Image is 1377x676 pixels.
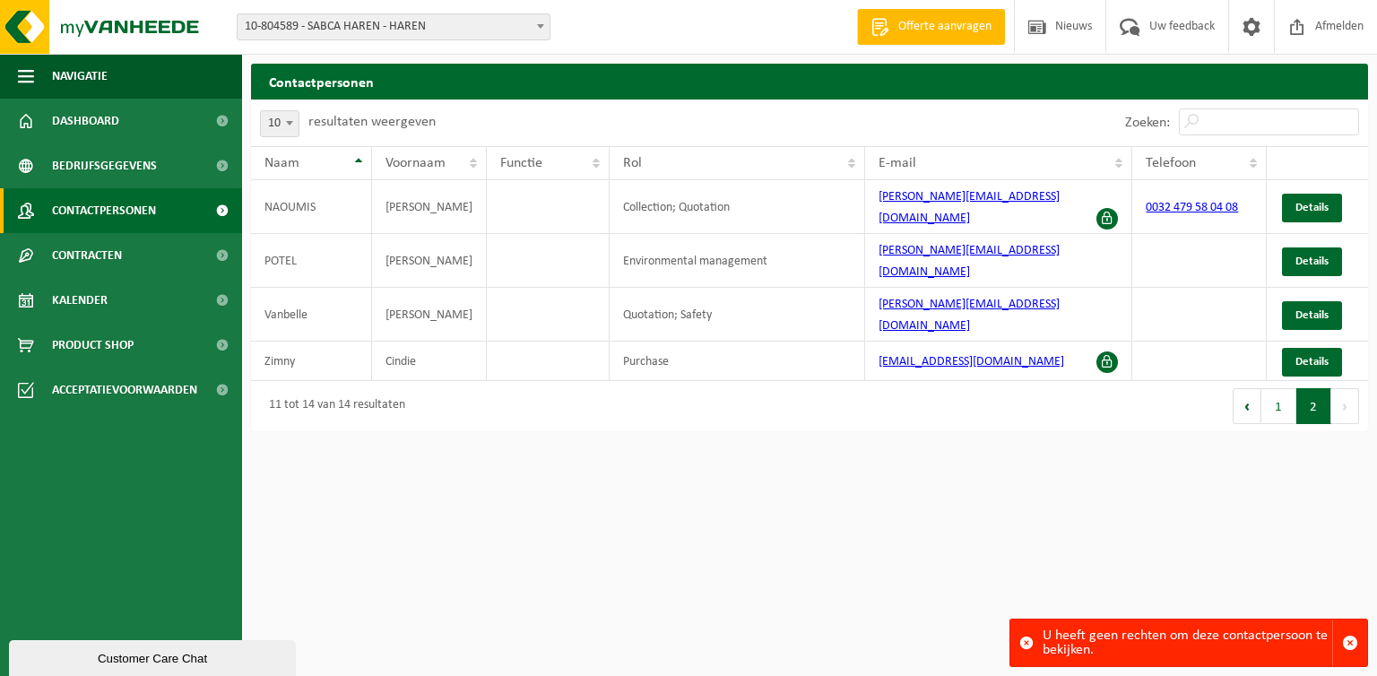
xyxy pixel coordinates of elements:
span: 10-804589 - SABCA HAREN - HAREN [238,14,550,39]
button: 2 [1296,388,1331,424]
button: Next [1331,388,1359,424]
button: Previous [1233,388,1261,424]
td: POTEL [251,234,372,288]
div: 11 tot 14 van 14 resultaten [260,390,405,422]
span: Naam [264,156,299,170]
span: Details [1295,356,1329,368]
span: Telefoon [1146,156,1196,170]
a: 0032 479 58 04 08 [1146,201,1238,214]
span: Kalender [52,278,108,323]
a: [EMAIL_ADDRESS][DOMAIN_NAME] [879,355,1064,368]
td: Vanbelle [251,288,372,342]
span: 10-804589 - SABCA HAREN - HAREN [237,13,550,40]
span: Details [1295,202,1329,213]
a: Details [1282,348,1342,377]
td: Cindie [372,342,488,381]
a: Details [1282,301,1342,330]
div: U heeft geen rechten om deze contactpersoon te bekijken. [1043,620,1332,666]
span: Navigatie [52,54,108,99]
span: Acceptatievoorwaarden [52,368,197,412]
span: Product Shop [52,323,134,368]
td: Collection; Quotation [610,180,864,234]
iframe: chat widget [9,637,299,676]
a: Details [1282,247,1342,276]
h2: Contactpersonen [251,64,1368,99]
span: Offerte aanvragen [894,18,996,36]
td: Environmental management [610,234,864,288]
td: [PERSON_NAME] [372,234,488,288]
span: Functie [500,156,542,170]
a: Details [1282,194,1342,222]
td: Purchase [610,342,864,381]
span: Details [1295,256,1329,267]
span: 10 [261,111,299,136]
a: Offerte aanvragen [857,9,1005,45]
td: Quotation; Safety [610,288,864,342]
span: Contracten [52,233,122,278]
label: resultaten weergeven [308,115,436,129]
a: [PERSON_NAME][EMAIL_ADDRESS][DOMAIN_NAME] [879,190,1060,225]
button: 1 [1261,388,1296,424]
span: E-mail [879,156,916,170]
label: Zoeken: [1125,116,1170,130]
span: Dashboard [52,99,119,143]
span: Bedrijfsgegevens [52,143,157,188]
span: Rol [623,156,642,170]
td: Zimny [251,342,372,381]
td: [PERSON_NAME] [372,288,488,342]
a: [PERSON_NAME][EMAIL_ADDRESS][DOMAIN_NAME] [879,244,1060,279]
td: [PERSON_NAME] [372,180,488,234]
span: Voornaam [385,156,446,170]
span: Details [1295,309,1329,321]
a: [PERSON_NAME][EMAIL_ADDRESS][DOMAIN_NAME] [879,298,1060,333]
span: Contactpersonen [52,188,156,233]
span: 10 [260,110,299,137]
td: NAOUMIS [251,180,372,234]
